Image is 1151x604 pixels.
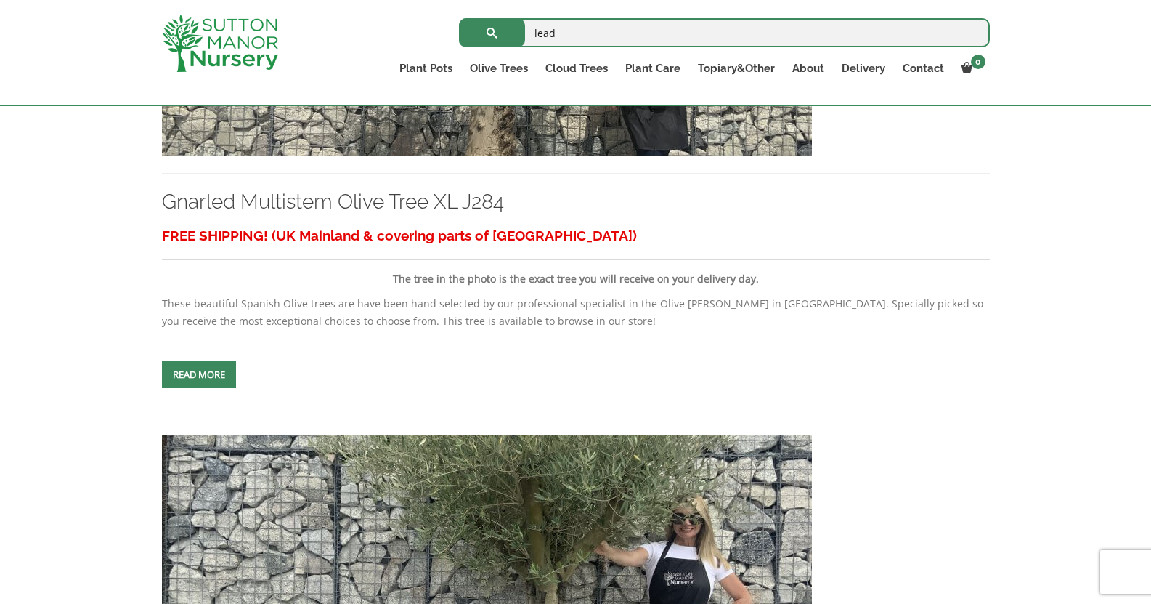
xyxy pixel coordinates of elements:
[617,58,689,78] a: Plant Care
[162,584,812,597] a: Gnarled Multistem Olive Tree XL J037
[784,58,833,78] a: About
[953,58,990,78] a: 0
[162,361,236,388] a: Read more
[833,58,894,78] a: Delivery
[537,58,617,78] a: Cloud Trees
[391,58,461,78] a: Plant Pots
[393,272,759,286] strong: The tree in the photo is the exact tree you will receive on your delivery day.
[689,58,784,78] a: Topiary&Other
[894,58,953,78] a: Contact
[459,18,990,47] input: Search...
[461,58,537,78] a: Olive Trees
[162,190,504,214] a: Gnarled Multistem Olive Tree XL J284
[162,222,990,330] div: These beautiful Spanish Olive trees are have been hand selected by our professional specialist in...
[162,222,990,249] h3: FREE SHIPPING! (UK Mainland & covering parts of [GEOGRAPHIC_DATA])
[971,55,985,69] span: 0
[162,15,278,72] img: logo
